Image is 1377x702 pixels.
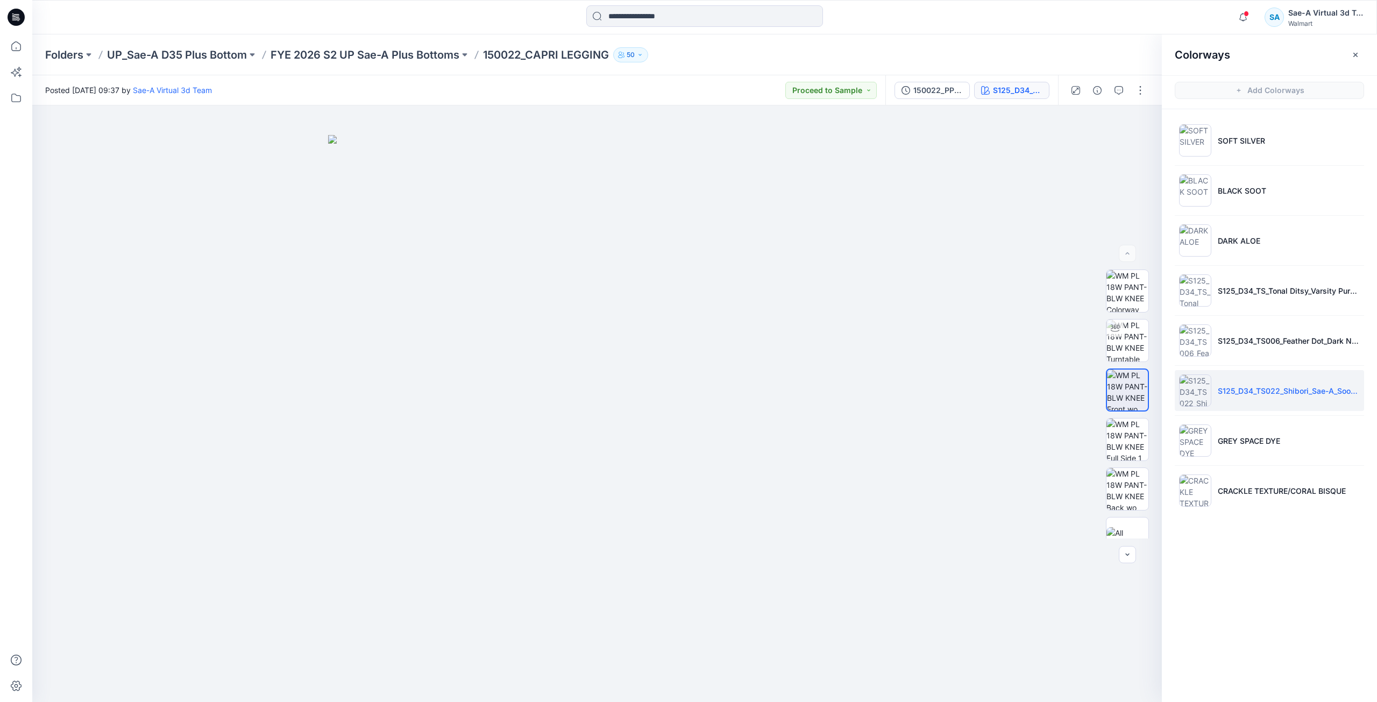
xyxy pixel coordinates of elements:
div: Sae-A Virtual 3d Team [1288,6,1364,19]
img: WM PL 18W PANT-BLW KNEE Full Side 1 wo Avatar [1106,419,1148,460]
div: SA [1265,8,1284,27]
img: CRACKLE TEXTURE/CORAL BISQUE [1179,474,1211,507]
a: FYE 2026 S2 UP Sae-A Plus Bottoms [271,47,459,62]
img: WM PL 18W PANT-BLW KNEE Colorway wo Avatar [1106,270,1148,312]
div: S125_D34_TS022_Shibori_Sae-A_Soot Grey [993,84,1042,96]
p: 50 [627,49,635,61]
span: Posted [DATE] 09:37 by [45,84,212,96]
img: WM PL 18W PANT-BLW KNEE Back wo Avatar [1106,468,1148,510]
button: 150022_PP_CAPRI LEGGING SAEA 091224 [895,82,970,99]
img: WM PL 18W PANT-BLW KNEE Front wo Avatar [1107,370,1148,410]
img: GREY SPACE DYE [1179,424,1211,457]
p: S125_D34_TS006_Feather Dot_Dark Navy [1218,335,1360,346]
img: S125_D34_TS_Tonal Ditsy_Varsity Purple [1179,274,1211,307]
button: S125_D34_TS022_Shibori_Sae-A_Soot Grey [974,82,1049,99]
button: Details [1089,82,1106,99]
p: SOFT SILVER [1218,135,1265,146]
img: S125_D34_TS022_Shibori_Sae-A_Soot Grey [1179,374,1211,407]
p: CRACKLE TEXTURE/CORAL BISQUE [1218,485,1346,497]
p: BLACK SOOT [1218,185,1266,196]
img: S125_D34_TS006_Feather Dot_Dark Navy [1179,324,1211,357]
img: SOFT SILVER [1179,124,1211,157]
p: S125_D34_TS022_Shibori_Sae-A_Soot Grey [1218,385,1360,396]
img: BLACK SOOT [1179,174,1211,207]
div: Walmart [1288,19,1364,27]
p: 150022_CAPRI LEGGING [483,47,609,62]
div: 150022_PP_CAPRI LEGGING SAEA 091224 [913,84,963,96]
p: GREY SPACE DYE [1218,435,1280,446]
img: All colorways [1106,527,1148,550]
button: 50 [613,47,648,62]
img: DARK ALOE [1179,224,1211,257]
img: WM PL 18W PANT-BLW KNEE Turntable with Avatar [1106,320,1148,361]
a: UP_Sae-A D35 Plus Bottom [107,47,247,62]
h2: Colorways [1175,48,1230,61]
p: DARK ALOE [1218,235,1260,246]
a: Folders [45,47,83,62]
a: Sae-A Virtual 3d Team [133,86,212,95]
p: S125_D34_TS_Tonal Ditsy_Varsity Purple [1218,285,1360,296]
